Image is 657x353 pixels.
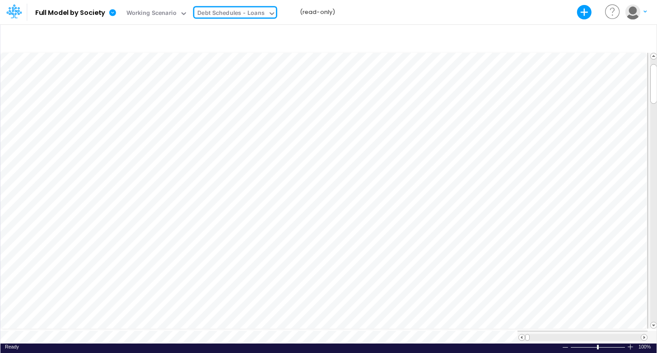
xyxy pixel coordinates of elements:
b: Full Model by Society [35,9,105,17]
div: Zoom In [627,344,634,350]
div: Working Scenario [126,9,177,19]
div: Zoom [570,344,627,350]
div: Zoom [597,345,599,349]
div: Zoom Out [562,344,569,351]
div: Zoom level [638,344,652,350]
div: Debt Schedules - Loans [197,9,265,19]
span: 100% [638,344,652,350]
div: In Ready mode [5,344,19,350]
span: Ready [5,344,19,349]
b: (read-only) [300,8,335,16]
